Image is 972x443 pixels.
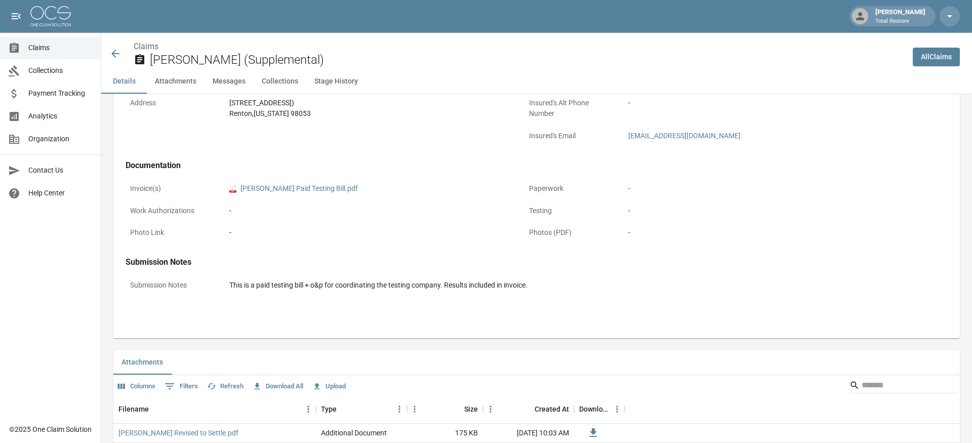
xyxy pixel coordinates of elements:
div: Created At [535,395,569,423]
div: - [628,98,907,108]
div: - [628,206,907,216]
span: Analytics [28,111,93,122]
button: Select columns [115,379,158,394]
p: Total Restore [875,17,925,26]
button: Menu [301,401,316,417]
a: pdf[PERSON_NAME] Paid Testing Bill.pdf [229,183,358,194]
div: Additional Document [321,428,387,438]
button: Messages [205,69,254,94]
div: [STREET_ADDRESS]) [229,98,508,108]
a: [PERSON_NAME] Revised to Settle.pdf [118,428,238,438]
button: Upload [310,379,348,394]
div: - [628,227,907,238]
div: - [628,183,907,194]
div: Type [316,395,407,423]
div: - [229,206,508,216]
p: Submission Notes [126,275,217,295]
p: Work Authorizations [126,201,217,221]
p: Invoice(s) [126,179,217,198]
h4: Submission Notes [126,257,911,267]
span: Claims [28,43,93,53]
a: [EMAIL_ADDRESS][DOMAIN_NAME] [628,132,741,140]
div: Size [464,395,478,423]
img: ocs-logo-white-transparent.png [30,6,71,26]
a: Claims [134,42,158,51]
div: Created At [483,395,574,423]
button: Details [101,69,147,94]
div: This is a paid testing bill + o&p for coordinating the testing company. Results included in invoice. [229,280,907,291]
div: Search [849,377,958,395]
div: © 2025 One Claim Solution [9,424,92,434]
p: Address [126,93,217,113]
p: Insured's Email [524,126,616,146]
div: [PERSON_NAME] [871,7,929,25]
div: related-list tabs [113,350,960,375]
div: - [229,227,508,238]
p: Insured's Alt Phone Number [524,93,616,124]
a: AllClaims [913,48,960,66]
nav: breadcrumb [134,41,905,53]
div: Filename [113,395,316,423]
p: Photos (PDF) [524,223,616,243]
p: Testing [524,201,616,221]
button: Attachments [113,350,171,375]
div: Download [574,395,625,423]
div: Filename [118,395,149,423]
h4: Documentation [126,160,911,171]
button: Download All [250,379,306,394]
button: Refresh [205,379,246,394]
button: Menu [407,401,422,417]
div: Download [579,395,610,423]
div: anchor tabs [101,69,972,94]
span: Payment Tracking [28,88,93,99]
button: Show filters [162,378,200,394]
button: Menu [610,401,625,417]
p: Paperwork [524,179,616,198]
button: Menu [392,401,407,417]
button: Menu [483,401,498,417]
div: Size [407,395,483,423]
h2: [PERSON_NAME] (Supplemental) [150,53,905,67]
div: Renton , [US_STATE] 98053 [229,108,508,119]
span: Organization [28,134,93,144]
div: 175 KB [407,424,483,443]
span: Help Center [28,188,93,198]
div: [DATE] 10:03 AM [483,424,574,443]
button: open drawer [6,6,26,26]
span: Contact Us [28,165,93,176]
p: Photo Link [126,223,217,243]
div: Type [321,395,337,423]
span: Collections [28,65,93,76]
button: Stage History [306,69,366,94]
button: Collections [254,69,306,94]
button: Attachments [147,69,205,94]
